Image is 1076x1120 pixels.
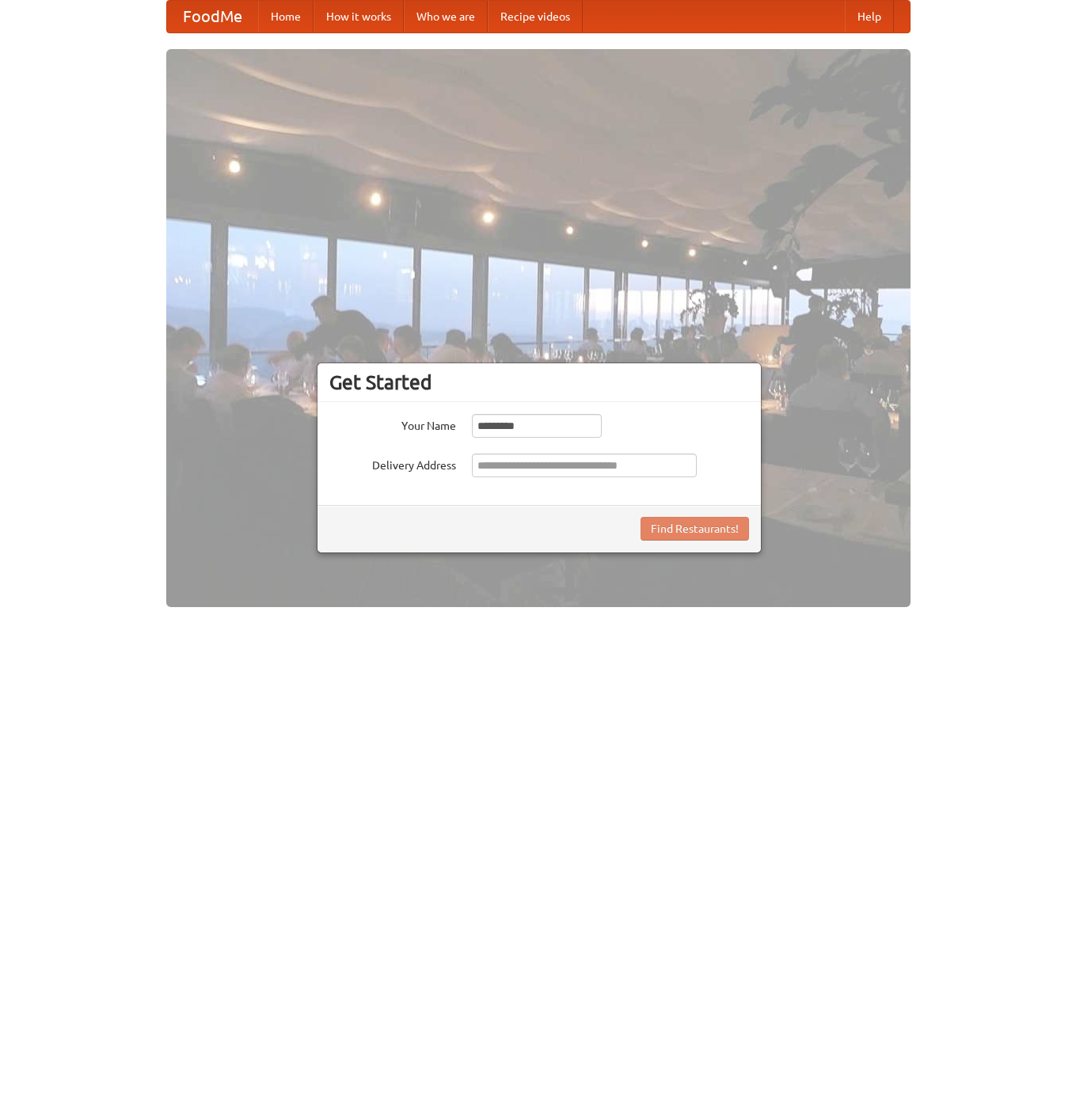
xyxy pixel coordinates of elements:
[329,414,456,434] label: Your Name
[404,1,488,32] a: Who we are
[314,1,404,32] a: How it works
[258,1,314,32] a: Home
[167,1,258,32] a: FoodMe
[329,454,456,473] label: Delivery Address
[329,370,749,394] h3: Get Started
[488,1,583,32] a: Recipe videos
[845,1,894,32] a: Help
[641,517,749,541] button: Find Restaurants!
